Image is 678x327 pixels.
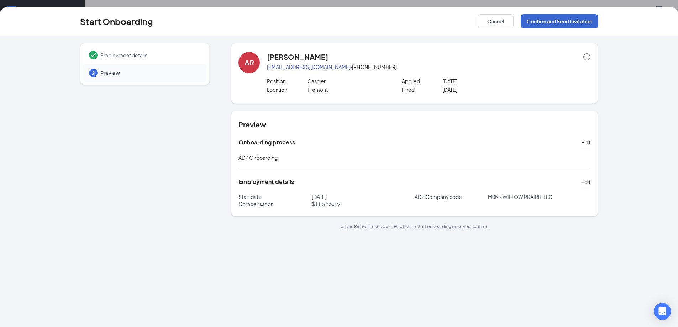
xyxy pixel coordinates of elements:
span: info-circle [583,53,590,60]
span: 2 [92,69,95,77]
p: Cashier [308,78,388,85]
button: Confirm and Send Invitation [521,14,598,28]
p: Hired [402,86,442,93]
button: Edit [581,137,590,148]
p: M0N - WILLOW PRAIRIE LLC [488,193,591,200]
span: Edit [581,139,590,146]
h4: Preview [238,120,590,130]
p: [DATE] [312,193,415,200]
div: Open Intercom Messenger [654,303,671,320]
svg: Checkmark [89,51,98,59]
p: [DATE] [442,86,523,93]
p: Location [267,86,308,93]
h5: Employment details [238,178,294,186]
p: ADP Company code [415,193,488,200]
p: Start date [238,193,312,200]
p: Compensation [238,200,312,207]
p: · [PHONE_NUMBER] [267,63,590,70]
span: ADP Onboarding [238,154,278,161]
a: [EMAIL_ADDRESS][DOMAIN_NAME] [267,64,351,70]
span: Preview [100,69,199,77]
div: AR [245,58,254,68]
h5: Onboarding process [238,138,295,146]
button: Edit [581,176,590,188]
p: Fremont [308,86,388,93]
p: Position [267,78,308,85]
h3: Start Onboarding [80,15,153,27]
span: Employment details [100,52,199,59]
h4: [PERSON_NAME] [267,52,328,62]
span: Edit [581,178,590,185]
p: $ 11.5 hourly [312,200,415,207]
p: Applied [402,78,442,85]
p: [DATE] [442,78,523,85]
button: Cancel [478,14,514,28]
p: azlynn Rich will receive an invitation to start onboarding once you confirm. [231,223,598,230]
